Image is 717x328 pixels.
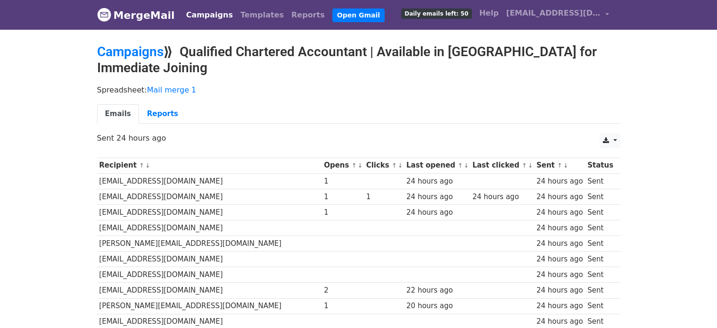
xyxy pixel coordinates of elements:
[406,192,468,202] div: 24 hours ago
[398,162,403,169] a: ↓
[585,204,615,220] td: Sent
[364,158,404,173] th: Clicks
[476,4,503,23] a: Help
[324,207,362,218] div: 1
[97,44,620,76] h2: ⟫ Qualified Chartered Accountant | Available in [GEOGRAPHIC_DATA] for Immediate Joining
[97,283,322,298] td: [EMAIL_ADDRESS][DOMAIN_NAME]
[536,238,583,249] div: 24 hours ago
[528,162,533,169] a: ↓
[366,192,402,202] div: 1
[536,316,583,327] div: 24 hours ago
[332,8,385,22] a: Open Gmail
[536,285,583,296] div: 24 hours ago
[563,162,569,169] a: ↓
[585,252,615,267] td: Sent
[536,301,583,311] div: 24 hours ago
[97,85,620,95] p: Spreadsheet:
[585,267,615,283] td: Sent
[357,162,363,169] a: ↓
[585,236,615,252] td: Sent
[522,162,527,169] a: ↑
[536,269,583,280] div: 24 hours ago
[397,4,475,23] a: Daily emails left: 50
[536,176,583,187] div: 24 hours ago
[585,283,615,298] td: Sent
[97,298,322,314] td: [PERSON_NAME][EMAIL_ADDRESS][DOMAIN_NAME]
[585,189,615,204] td: Sent
[585,158,615,173] th: Status
[470,158,534,173] th: Last clicked
[472,192,532,202] div: 24 hours ago
[534,158,585,173] th: Sent
[97,252,322,267] td: [EMAIL_ADDRESS][DOMAIN_NAME]
[536,207,583,218] div: 24 hours ago
[585,298,615,314] td: Sent
[392,162,397,169] a: ↑
[324,192,362,202] div: 1
[97,8,111,22] img: MergeMail logo
[406,285,468,296] div: 22 hours ago
[324,176,362,187] div: 1
[324,301,362,311] div: 1
[97,189,322,204] td: [EMAIL_ADDRESS][DOMAIN_NAME]
[536,223,583,234] div: 24 hours ago
[97,220,322,236] td: [EMAIL_ADDRESS][DOMAIN_NAME]
[404,158,470,173] th: Last opened
[97,236,322,252] td: [PERSON_NAME][EMAIL_ADDRESS][DOMAIN_NAME]
[670,283,717,328] iframe: Chat Widget
[237,6,288,25] a: Templates
[503,4,613,26] a: [EMAIL_ADDRESS][DOMAIN_NAME]
[97,267,322,283] td: [EMAIL_ADDRESS][DOMAIN_NAME]
[406,207,468,218] div: 24 hours ago
[321,158,364,173] th: Opens
[536,254,583,265] div: 24 hours ago
[182,6,237,25] a: Campaigns
[97,133,620,143] p: Sent 24 hours ago
[401,8,471,19] span: Daily emails left: 50
[464,162,469,169] a: ↓
[406,301,468,311] div: 20 hours ago
[352,162,357,169] a: ↑
[458,162,463,169] a: ↑
[585,220,615,236] td: Sent
[557,162,562,169] a: ↑
[97,44,164,59] a: Campaigns
[97,104,139,124] a: Emails
[506,8,601,19] span: [EMAIL_ADDRESS][DOMAIN_NAME]
[324,285,362,296] div: 2
[97,204,322,220] td: [EMAIL_ADDRESS][DOMAIN_NAME]
[97,158,322,173] th: Recipient
[145,162,150,169] a: ↓
[147,85,197,94] a: Mail merge 1
[97,5,175,25] a: MergeMail
[536,192,583,202] div: 24 hours ago
[288,6,329,25] a: Reports
[139,104,186,124] a: Reports
[585,173,615,189] td: Sent
[406,176,468,187] div: 24 hours ago
[139,162,144,169] a: ↑
[97,173,322,189] td: [EMAIL_ADDRESS][DOMAIN_NAME]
